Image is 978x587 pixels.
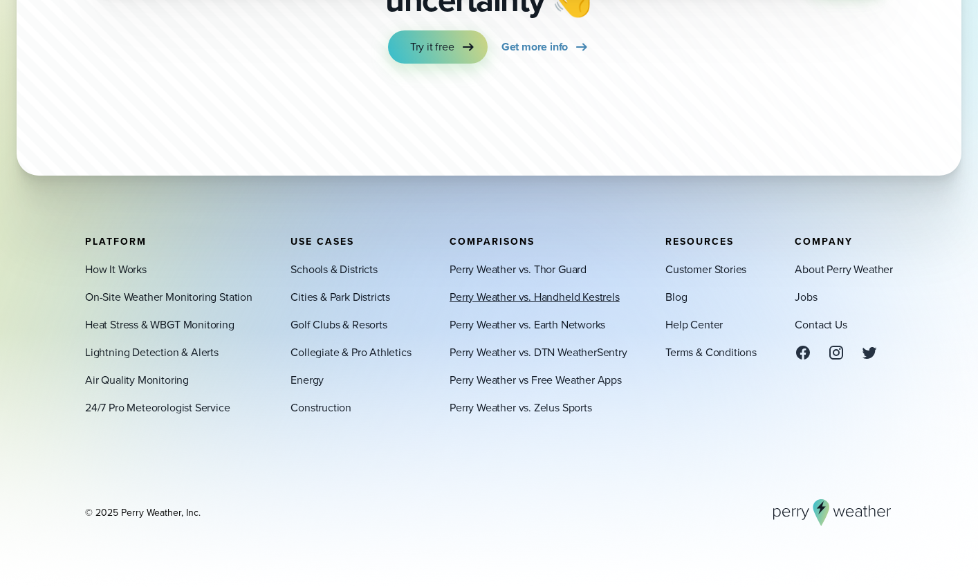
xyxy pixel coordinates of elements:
span: Try it free [410,39,454,55]
span: Platform [85,234,147,248]
a: Energy [290,371,324,388]
a: How It Works [85,261,147,277]
a: Perry Weather vs. Thor Guard [450,261,587,277]
a: Perry Weather vs. Handheld Kestrels [450,288,620,305]
a: Perry Weather vs. Earth Networks [450,316,605,333]
a: Jobs [795,288,817,305]
a: 24/7 Pro Meteorologist Service [85,399,230,416]
span: Get more info [501,39,569,55]
a: Construction [290,399,351,416]
a: Perry Weather vs Free Weather Apps [450,371,622,388]
span: Comparisons [450,234,535,248]
span: Company [795,234,853,248]
span: Use Cases [290,234,354,248]
a: Cities & Park Districts [290,288,390,305]
div: © 2025 Perry Weather, Inc. [85,505,201,519]
a: Lightning Detection & Alerts [85,344,219,360]
a: Contact Us [795,316,847,333]
a: Help Center [665,316,723,333]
span: Resources [665,234,734,248]
a: Heat Stress & WBGT Monitoring [85,316,234,333]
a: Customer Stories [665,261,746,277]
a: Perry Weather vs. DTN WeatherSentry [450,344,627,360]
a: Air Quality Monitoring [85,371,189,388]
a: Get more info [501,30,591,64]
a: Blog [665,288,687,305]
a: Try it free [388,30,488,64]
a: On-Site Weather Monitoring Station [85,288,252,305]
a: Schools & Districts [290,261,378,277]
a: Golf Clubs & Resorts [290,316,387,333]
a: Terms & Conditions [665,344,757,360]
a: Perry Weather vs. Zelus Sports [450,399,592,416]
a: Collegiate & Pro Athletics [290,344,411,360]
a: About Perry Weather [795,261,893,277]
